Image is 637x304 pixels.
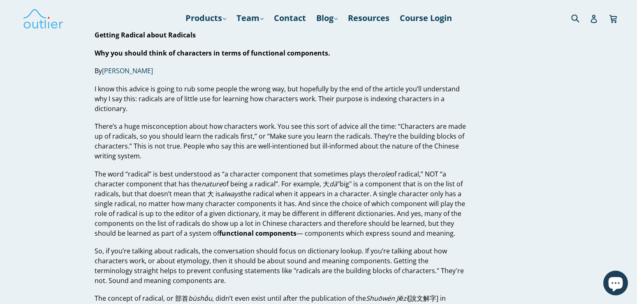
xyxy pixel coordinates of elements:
a: Products [181,11,230,26]
p: I know this advice is going to rub some people the wrong way, but hopefully by the end of the art... [95,84,466,113]
em: bùshǒu [188,294,212,303]
p: There’s a huge misconception about how characters work. You see this sort of advice all the time:... [95,121,466,161]
em: Shuōwén Jiězì [366,294,408,303]
a: Team [232,11,268,26]
em: always [220,189,241,198]
a: Blog [312,11,342,26]
img: Outlier Linguistics [23,6,64,30]
a: Course Login [396,11,456,26]
strong: Why you should think of characters in terms of functional components. [95,48,330,57]
a: [PERSON_NAME] [102,66,153,76]
inbox-online-store-chat: Shopify online store chat [601,271,630,297]
strong: functional components [219,228,296,237]
p: By [95,66,466,76]
em: dà [329,179,337,188]
input: Search [569,9,592,26]
em: role [378,169,390,178]
em: nature [202,179,222,188]
p: The word “radical” is best understood as “a character component that sometimes plays the of radic... [95,169,466,238]
a: Contact [270,11,310,26]
p: So, if you’re talking about radicals, the conversation should focus on dictionary lookup. If you’... [95,246,466,285]
a: Resources [344,11,394,26]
